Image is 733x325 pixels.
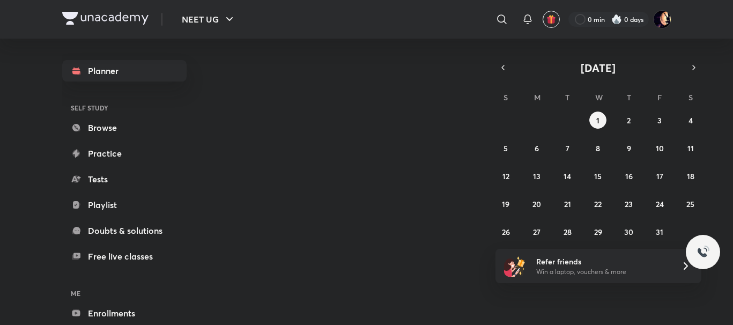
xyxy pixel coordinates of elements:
[564,171,571,181] abbr: October 14, 2025
[611,14,622,25] img: streak
[589,195,606,212] button: October 22, 2025
[62,246,187,267] a: Free live classes
[625,199,633,209] abbr: October 23, 2025
[536,256,668,267] h6: Refer friends
[62,12,149,27] a: Company Logo
[657,115,662,125] abbr: October 3, 2025
[62,12,149,25] img: Company Logo
[559,167,576,184] button: October 14, 2025
[620,112,638,129] button: October 2, 2025
[620,223,638,240] button: October 30, 2025
[566,143,569,153] abbr: October 7, 2025
[687,171,694,181] abbr: October 18, 2025
[559,195,576,212] button: October 21, 2025
[596,143,600,153] abbr: October 8, 2025
[627,115,631,125] abbr: October 2, 2025
[687,143,694,153] abbr: October 11, 2025
[559,223,576,240] button: October 28, 2025
[589,223,606,240] button: October 29, 2025
[502,199,509,209] abbr: October 19, 2025
[620,195,638,212] button: October 23, 2025
[497,139,514,157] button: October 5, 2025
[624,227,633,237] abbr: October 30, 2025
[620,167,638,184] button: October 16, 2025
[502,227,510,237] abbr: October 26, 2025
[62,302,187,324] a: Enrollments
[589,112,606,129] button: October 1, 2025
[651,223,668,240] button: October 31, 2025
[627,92,631,102] abbr: Thursday
[682,167,699,184] button: October 18, 2025
[510,60,686,75] button: [DATE]
[497,195,514,212] button: October 19, 2025
[625,171,633,181] abbr: October 16, 2025
[589,167,606,184] button: October 15, 2025
[528,167,545,184] button: October 13, 2025
[564,227,572,237] abbr: October 28, 2025
[697,246,709,258] img: ttu
[688,92,693,102] abbr: Saturday
[686,199,694,209] abbr: October 25, 2025
[627,143,631,153] abbr: October 9, 2025
[682,139,699,157] button: October 11, 2025
[656,143,664,153] abbr: October 10, 2025
[620,139,638,157] button: October 9, 2025
[528,195,545,212] button: October 20, 2025
[497,167,514,184] button: October 12, 2025
[651,112,668,129] button: October 3, 2025
[62,99,187,117] h6: SELF STUDY
[682,195,699,212] button: October 25, 2025
[656,199,664,209] abbr: October 24, 2025
[504,92,508,102] abbr: Sunday
[657,92,662,102] abbr: Friday
[594,171,602,181] abbr: October 15, 2025
[534,92,541,102] abbr: Monday
[504,255,525,277] img: referral
[533,227,541,237] abbr: October 27, 2025
[589,139,606,157] button: October 8, 2025
[653,10,671,28] img: Mayank Singh
[651,195,668,212] button: October 24, 2025
[532,199,541,209] abbr: October 20, 2025
[651,139,668,157] button: October 10, 2025
[581,61,616,75] span: [DATE]
[656,227,663,237] abbr: October 31, 2025
[62,60,187,82] a: Planner
[175,9,242,30] button: NEET UG
[559,139,576,157] button: October 7, 2025
[565,92,569,102] abbr: Tuesday
[504,143,508,153] abbr: October 5, 2025
[62,168,187,190] a: Tests
[528,223,545,240] button: October 27, 2025
[594,227,602,237] abbr: October 29, 2025
[536,267,668,277] p: Win a laptop, vouchers & more
[595,92,603,102] abbr: Wednesday
[682,112,699,129] button: October 4, 2025
[528,139,545,157] button: October 6, 2025
[594,199,602,209] abbr: October 22, 2025
[688,115,693,125] abbr: October 4, 2025
[543,11,560,28] button: avatar
[535,143,539,153] abbr: October 6, 2025
[596,115,599,125] abbr: October 1, 2025
[62,284,187,302] h6: ME
[62,143,187,164] a: Practice
[656,171,663,181] abbr: October 17, 2025
[497,223,514,240] button: October 26, 2025
[651,167,668,184] button: October 17, 2025
[564,199,571,209] abbr: October 21, 2025
[62,194,187,216] a: Playlist
[502,171,509,181] abbr: October 12, 2025
[533,171,541,181] abbr: October 13, 2025
[62,117,187,138] a: Browse
[62,220,187,241] a: Doubts & solutions
[546,14,556,24] img: avatar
